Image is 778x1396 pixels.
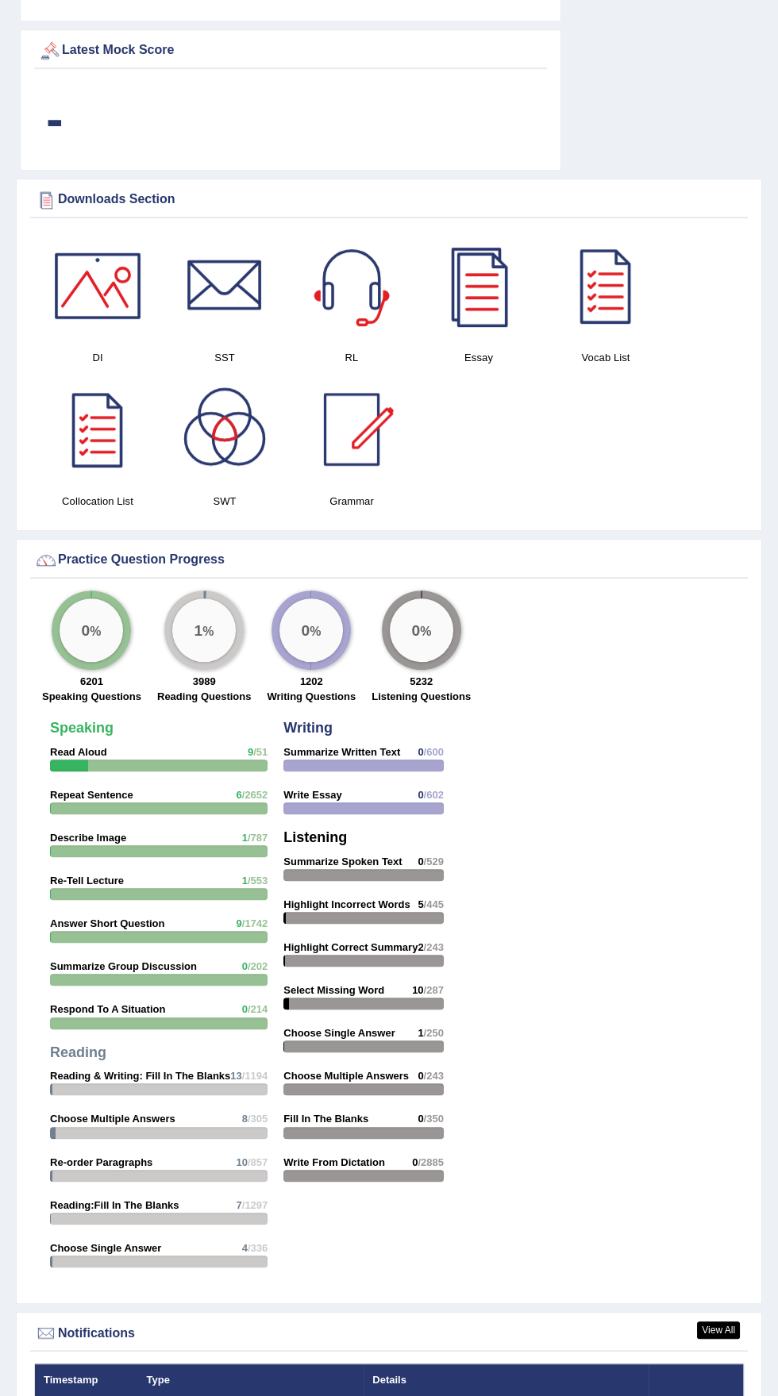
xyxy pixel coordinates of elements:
[60,598,123,662] div: %
[50,1044,106,1060] strong: Reading
[267,689,356,704] label: Writing Questions
[248,960,268,972] span: /202
[50,720,114,736] strong: Speaking
[50,917,164,929] strong: Answer Short Question
[283,789,341,801] strong: Write Essay
[34,1321,744,1345] div: Notifications
[296,493,407,510] h4: Grammar
[50,1156,152,1168] strong: Re-order Paragraphs
[283,941,418,953] strong: Highlight Correct Summary
[412,984,423,996] span: 10
[253,746,268,758] span: /51
[38,39,543,63] div: Latest Mock Score
[34,188,744,212] div: Downloads Section
[42,689,141,704] label: Speaking Questions
[50,789,133,801] strong: Repeat Sentence
[423,349,534,366] h4: Essay
[242,1199,268,1211] span: /1297
[418,941,423,953] span: 2
[242,1242,248,1254] span: 4
[418,1070,423,1082] span: 0
[242,1113,248,1125] span: 8
[46,90,64,148] b: -
[42,349,153,366] h4: DI
[302,621,310,638] big: 0
[50,832,126,844] strong: Describe Image
[412,1156,418,1168] span: 0
[283,1113,368,1125] strong: Fill In The Blanks
[283,829,347,845] strong: Listening
[418,789,423,801] span: 0
[697,1321,740,1339] a: View All
[424,941,444,953] span: /243
[411,621,420,638] big: 0
[80,675,103,687] strong: 6201
[248,875,268,886] span: /553
[242,1070,268,1082] span: /1194
[418,746,423,758] span: 0
[424,789,444,801] span: /602
[283,1027,395,1039] strong: Choose Single Answer
[169,349,280,366] h4: SST
[242,875,248,886] span: 1
[418,1156,444,1168] span: /2885
[410,675,433,687] strong: 5232
[418,898,423,910] span: 5
[248,746,253,758] span: 9
[50,1070,230,1082] strong: Reading & Writing: Fill In The Blanks
[169,493,280,510] h4: SWT
[50,875,124,886] strong: Re-Tell Lecture
[248,1156,268,1168] span: /857
[50,746,107,758] strong: Read Aloud
[283,984,384,996] strong: Select Missing Word
[34,548,744,572] div: Practice Question Progress
[172,598,236,662] div: %
[42,493,153,510] h4: Collocation List
[50,960,197,972] strong: Summarize Group Discussion
[283,1156,385,1168] strong: Write From Dictation
[283,720,333,736] strong: Writing
[242,960,248,972] span: 0
[372,689,471,704] label: Listening Questions
[242,1003,248,1015] span: 0
[424,1113,444,1125] span: /350
[390,598,453,662] div: %
[424,984,444,996] span: /287
[248,1003,268,1015] span: /214
[424,1027,444,1039] span: /250
[50,1199,179,1211] strong: Reading:Fill In The Blanks
[82,621,91,638] big: 0
[50,1003,165,1015] strong: Respond To A Situation
[300,675,323,687] strong: 1202
[248,1242,268,1254] span: /336
[283,898,410,910] strong: Highlight Incorrect Words
[424,746,444,758] span: /600
[418,1113,423,1125] span: 0
[424,1070,444,1082] span: /243
[237,789,242,801] span: 6
[248,832,268,844] span: /787
[237,1199,242,1211] span: 7
[279,598,343,662] div: %
[242,832,248,844] span: 1
[50,1242,161,1254] strong: Choose Single Answer
[242,917,268,929] span: /1742
[418,856,423,867] span: 0
[193,675,216,687] strong: 3989
[237,917,242,929] span: 9
[283,1070,409,1082] strong: Choose Multiple Answers
[424,856,444,867] span: /529
[242,789,268,801] span: /2652
[550,349,661,366] h4: Vocab List
[296,349,407,366] h4: RL
[283,746,400,758] strong: Summarize Written Text
[248,1113,268,1125] span: /305
[230,1070,241,1082] span: 13
[237,1156,248,1168] span: 10
[418,1027,423,1039] span: 1
[424,898,444,910] span: /445
[194,621,203,638] big: 1
[157,689,251,704] label: Reading Questions
[50,1113,175,1125] strong: Choose Multiple Answers
[283,856,402,867] strong: Summarize Spoken Text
